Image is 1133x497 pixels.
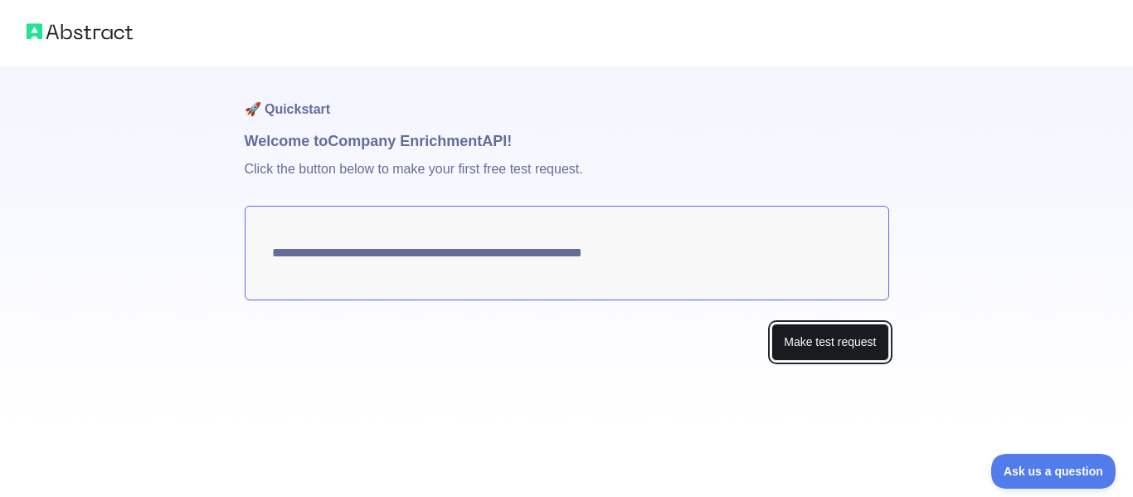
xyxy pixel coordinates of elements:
[991,454,1116,489] iframe: Toggle Customer Support
[245,153,889,206] p: Click the button below to make your first free test request.
[771,324,888,361] button: Make test request
[245,129,889,153] h1: Welcome to Company Enrichment API!
[245,66,889,129] h1: 🚀 Quickstart
[27,20,133,43] img: Abstract logo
